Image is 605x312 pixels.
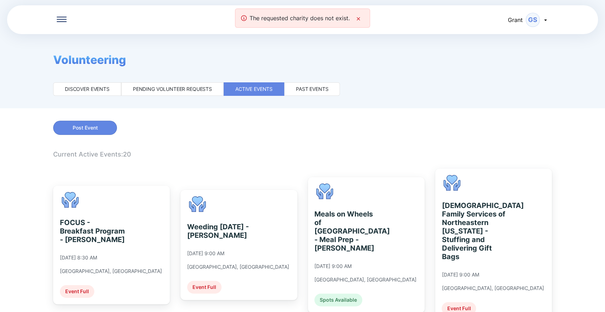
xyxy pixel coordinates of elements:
div: Past events [296,86,328,93]
div: FOCUS - Breakfast Program - [PERSON_NAME] [60,218,125,244]
div: Weeding [DATE] - [PERSON_NAME] [187,223,252,240]
div: [DATE] 8:30 AM [60,254,97,261]
div: Spots Available [314,294,362,306]
div: [DEMOGRAPHIC_DATA] Family Services of Northeastern [US_STATE] - Stuffing and Delivering Gift Bags [442,201,506,261]
div: [DATE] 9:00 AM [442,272,479,278]
div: [GEOGRAPHIC_DATA], [GEOGRAPHIC_DATA] [442,285,544,291]
button: Post Event [53,121,117,135]
div: Active events [235,86,273,93]
div: [DATE] 9:00 AM [314,263,352,269]
div: [DATE] 9:00 AM [187,250,224,257]
div: [GEOGRAPHIC_DATA], [GEOGRAPHIC_DATA] [187,264,289,270]
div: Event Full [60,285,94,298]
div: Current Active Events: 20 [53,150,552,158]
span: The requested charity does not exist. [250,15,350,22]
span: Volunteering [53,53,126,67]
span: Post Event [73,124,98,131]
div: Pending volunteer requests [133,86,212,93]
div: [GEOGRAPHIC_DATA], [GEOGRAPHIC_DATA] [60,268,162,274]
div: Event Full [187,281,222,294]
div: Meals on Wheels of [GEOGRAPHIC_DATA] - Meal Prep - [PERSON_NAME] [314,210,379,252]
div: Discover events [65,86,110,93]
div: [GEOGRAPHIC_DATA], [GEOGRAPHIC_DATA] [314,277,416,283]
